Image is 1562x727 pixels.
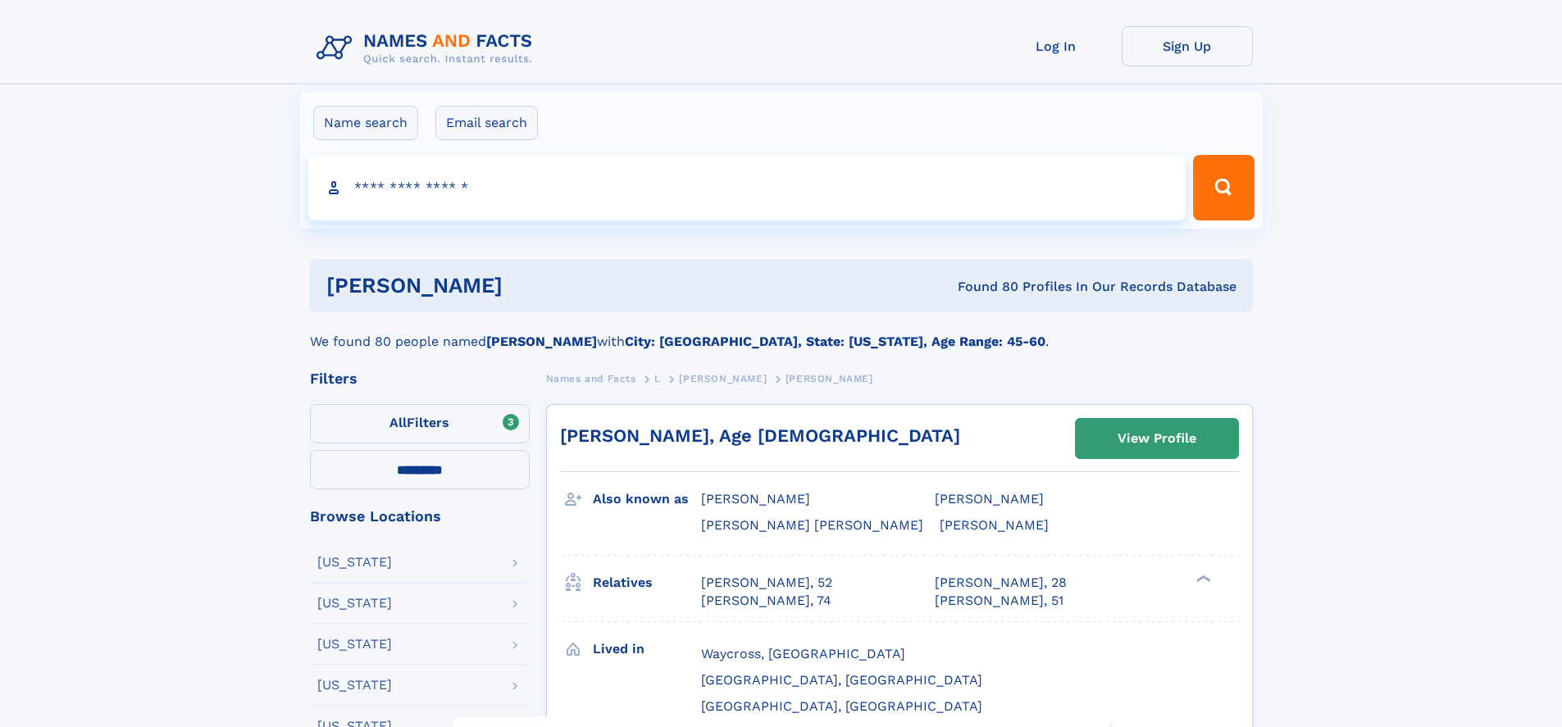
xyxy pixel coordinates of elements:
[317,679,392,692] div: [US_STATE]
[317,597,392,610] div: [US_STATE]
[701,646,905,661] span: Waycross, [GEOGRAPHIC_DATA]
[935,574,1067,592] a: [PERSON_NAME], 28
[326,275,731,296] h1: [PERSON_NAME]
[730,278,1236,296] div: Found 80 Profiles In Our Records Database
[625,334,1045,349] b: City: [GEOGRAPHIC_DATA], State: [US_STATE], Age Range: 45-60
[317,556,392,569] div: [US_STATE]
[701,517,923,533] span: [PERSON_NAME] [PERSON_NAME]
[679,368,767,388] a: [PERSON_NAME]
[1193,155,1254,220] button: Search Button
[310,509,530,524] div: Browse Locations
[1118,420,1196,457] div: View Profile
[701,491,810,507] span: [PERSON_NAME]
[786,373,873,384] span: [PERSON_NAME]
[317,638,392,651] div: [US_STATE]
[935,592,1063,610] a: [PERSON_NAME], 51
[701,672,982,688] span: [GEOGRAPHIC_DATA], [GEOGRAPHIC_DATA]
[1076,419,1238,458] a: View Profile
[593,569,701,597] h3: Relatives
[1192,573,1212,584] div: ❯
[935,491,1044,507] span: [PERSON_NAME]
[486,334,597,349] b: [PERSON_NAME]
[940,517,1049,533] span: [PERSON_NAME]
[593,485,701,513] h3: Also known as
[701,698,982,714] span: [GEOGRAPHIC_DATA], [GEOGRAPHIC_DATA]
[546,368,636,388] a: Names and Facts
[679,373,767,384] span: [PERSON_NAME]
[313,106,418,140] label: Name search
[389,415,407,430] span: All
[310,404,530,443] label: Filters
[1122,26,1253,66] a: Sign Up
[310,371,530,386] div: Filters
[701,592,831,610] a: [PERSON_NAME], 74
[701,574,832,592] a: [PERSON_NAME], 52
[560,425,960,446] a: [PERSON_NAME], Age [DEMOGRAPHIC_DATA]
[593,635,701,663] h3: Lived in
[308,155,1186,220] input: search input
[654,373,661,384] span: L
[654,368,661,388] a: L
[310,26,546,70] img: Logo Names and Facts
[310,312,1253,352] div: We found 80 people named with .
[990,26,1122,66] a: Log In
[435,106,538,140] label: Email search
